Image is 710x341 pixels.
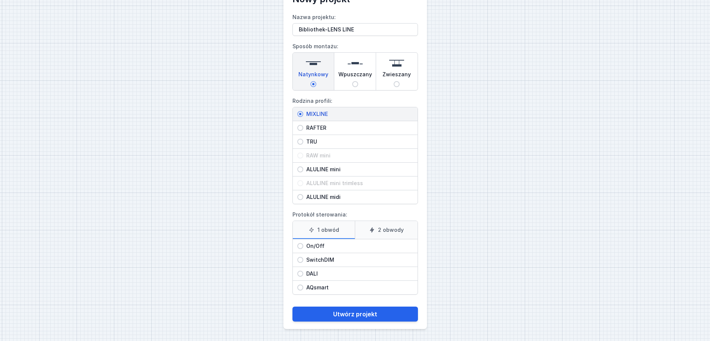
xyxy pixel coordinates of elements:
span: RAFTER [303,124,413,132]
span: Natynkowy [298,71,328,81]
span: SwitchDIM [303,256,413,264]
img: recessed.svg [348,56,363,71]
label: 1 obwód [293,221,355,239]
input: MIXLINE [297,111,303,117]
input: Wpuszczany [352,81,358,87]
span: Wpuszczany [338,71,372,81]
span: Zwieszany [382,71,411,81]
span: MIXLINE [303,110,413,118]
input: Natynkowy [310,81,316,87]
span: ALULINE midi [303,193,413,201]
label: 2 obwody [355,221,418,239]
label: Sposób montażu: [292,40,418,90]
input: SwitchDIM [297,257,303,263]
input: Zwieszany [394,81,400,87]
button: Utwórz projekt [292,307,418,322]
input: ALULINE mini [297,166,303,172]
input: TRU [297,139,303,145]
input: DALI [297,271,303,277]
label: Protokół sterowania: [292,209,418,295]
span: On/Off [303,242,413,250]
span: AQsmart [303,284,413,291]
span: ALULINE mini [303,166,413,173]
label: Nazwa projektu: [292,11,418,36]
input: AQsmart [297,285,303,291]
span: TRU [303,138,413,145]
span: DALI [303,270,413,277]
label: Rodzina profili: [292,95,418,204]
img: surface.svg [306,56,321,71]
input: ALULINE midi [297,194,303,200]
input: Nazwa projektu: [292,23,418,36]
input: RAFTER [297,125,303,131]
input: On/Off [297,243,303,249]
img: suspended.svg [389,56,404,71]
